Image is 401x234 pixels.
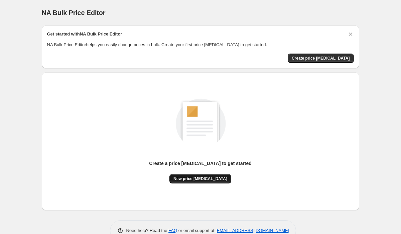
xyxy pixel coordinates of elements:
[173,176,227,181] span: New price [MEDICAL_DATA]
[347,31,354,37] button: Dismiss card
[292,56,350,61] span: Create price [MEDICAL_DATA]
[149,160,252,167] p: Create a price [MEDICAL_DATA] to get started
[177,228,216,233] span: or email support at
[47,42,354,48] p: NA Bulk Price Editor helps you easily change prices in bulk. Create your first price [MEDICAL_DAT...
[168,228,177,233] a: FAQ
[169,174,231,183] button: New price [MEDICAL_DATA]
[42,9,106,16] span: NA Bulk Price Editor
[47,31,122,37] h2: Get started with NA Bulk Price Editor
[288,54,354,63] button: Create price change job
[126,228,169,233] span: Need help? Read the
[216,228,289,233] a: [EMAIL_ADDRESS][DOMAIN_NAME]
